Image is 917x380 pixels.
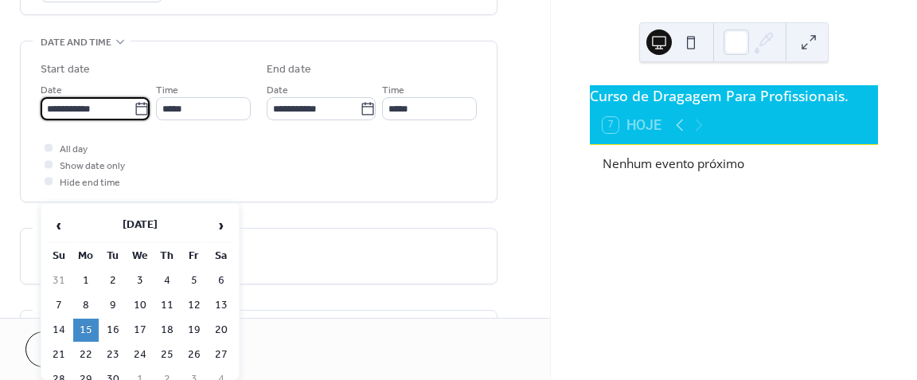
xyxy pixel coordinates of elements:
span: Time [156,82,178,99]
th: We [127,245,153,268]
span: Show date only [60,158,125,174]
td: 20 [209,319,234,342]
td: 24 [127,343,153,366]
td: 13 [209,294,234,317]
th: Th [154,245,180,268]
td: 18 [154,319,180,342]
div: End date [267,61,311,78]
td: 27 [209,343,234,366]
th: Sa [209,245,234,268]
th: Tu [100,245,126,268]
td: 22 [73,343,99,366]
td: 3 [127,269,153,292]
button: Cancel [25,331,123,367]
td: 10 [127,294,153,317]
td: 8 [73,294,99,317]
span: Time [382,82,404,99]
span: Date [267,82,288,99]
td: 31 [46,269,72,292]
span: Date [41,82,62,99]
td: 5 [181,269,207,292]
td: 17 [127,319,153,342]
td: 9 [100,294,126,317]
td: 19 [181,319,207,342]
th: [DATE] [73,209,207,243]
td: 14 [46,319,72,342]
td: 25 [154,343,180,366]
td: 6 [209,269,234,292]
th: Mo [73,245,99,268]
td: 15 [73,319,99,342]
span: Hide end time [60,174,120,191]
td: 1 [73,269,99,292]
td: 23 [100,343,126,366]
td: 7 [46,294,72,317]
div: Start date [41,61,90,78]
td: 16 [100,319,126,342]
td: 11 [154,294,180,317]
span: Date and time [41,34,111,51]
th: Su [46,245,72,268]
div: Nenhum evento próximo [603,155,865,173]
span: › [209,210,233,241]
div: Curso de Dragagem Para Profissionais. [590,85,878,106]
span: ‹ [47,210,71,241]
td: 21 [46,343,72,366]
th: Fr [181,245,207,268]
td: 4 [154,269,180,292]
td: 12 [181,294,207,317]
td: 26 [181,343,207,366]
span: All day [60,141,88,158]
td: 2 [100,269,126,292]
